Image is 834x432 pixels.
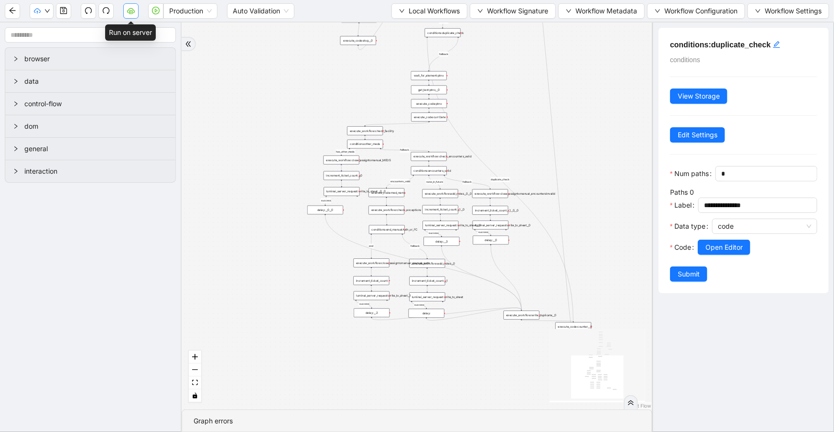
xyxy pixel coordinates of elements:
span: plus-circle [498,23,505,30]
button: save [56,3,71,19]
g: Edge from execute_code:currDate to execute_workflow:check_facility [365,122,429,126]
span: cloud-upload [34,8,41,14]
span: Code [674,242,691,253]
div: increment_ticket_count:__1__0__0 [472,206,508,215]
div: increment_ticket_count:__1 [410,277,445,286]
span: cloud-server [127,7,135,14]
g: Edge from conditions:other_meds to execute_workflow:close_assigntomanual_MEDS [336,149,355,155]
div: conditions:duplicate_check [425,28,461,37]
div: execute_code:stop__0 [340,36,376,45]
span: general [24,144,168,154]
g: Edge from delay:__0 to execute_workflow:write_duplicate__0 [491,245,521,310]
div: execute_workflow:check_facility [347,126,383,135]
button: downWorkflow Configuration [647,3,745,19]
button: zoom in [189,351,201,364]
div: execute_workflow:close_assigntomanual_encountersInvalid [472,189,508,198]
g: Edge from conditions:encounters_valid to execute_code:med_name [387,176,413,188]
div: luminai_server_request:write_to_sheet__1 [354,291,390,300]
span: right [13,146,19,152]
div: luminai_server_request:write_to_sheet__0__0 [324,187,359,196]
span: redo [102,7,110,14]
g: Edge from conditions:too_old to conditions:duplicate_check [439,15,448,28]
span: right [13,123,19,129]
span: down [44,8,50,14]
g: Edge from execute_workflow:write_duplicate__0 to execute_code:counter__0 [521,321,574,321]
div: increment_ticket_count:__1__0 [422,205,458,214]
div: dom [5,115,175,137]
g: Edge from increment_ticket_count:__1__0 to luminai_server_request:write_to_sheet__2 [440,215,441,220]
g: Edge from luminai_server_request:write_to_sheet__1 to delay:__2 [356,301,372,308]
div: luminai_server_request:write_to_sheet__0__0plus-circle [324,187,359,196]
span: double-right [628,399,634,406]
span: Production [169,4,212,18]
button: downWorkflow Signature [470,3,556,19]
span: edit [773,41,780,48]
div: execute_workflow:write_duplicate__0 [504,311,540,320]
div: execute_code:counter__0 [555,322,591,332]
span: right [13,168,19,174]
span: down [477,8,483,14]
span: conditions [670,56,700,64]
div: execute_workflow:add_notes__0__0 [422,189,458,198]
span: interaction [24,166,168,177]
h5: conditions:duplicate_check [670,39,817,51]
div: conditions:end_manualAuth_or_FC [369,225,405,234]
span: data [24,76,168,87]
div: execute_workflow:close_assigntomanual_manual_auth [354,258,390,267]
button: View Storage [670,89,727,104]
button: Submit [670,266,707,282]
span: Auto Validation [233,4,289,18]
div: luminai_server_request:write_to_sheet__2 [422,221,458,230]
span: save [60,7,67,14]
span: control-flow [24,99,168,109]
span: plus-circle [354,199,360,206]
div: execute_code:ptno [411,99,447,108]
div: data [5,70,175,92]
span: plus-circle [453,233,459,240]
div: execute_workflow:check_encounters_valid [411,152,447,161]
button: downWorkflow Metadata [558,3,645,19]
label: Paths 0 [670,188,694,196]
div: delay:__3 [424,237,460,246]
g: Edge from conditions:duplicate_check to wait_for_element:ptno [429,38,458,70]
button: downLocal Workflows [391,3,467,19]
div: delay:__0__0 [307,206,343,215]
button: downWorkflow Settings [747,3,829,19]
g: Edge from conditions:end_manualAuth_or_FC to execute_workflow:add_notes__0 [402,235,427,258]
span: dom [24,121,168,132]
div: delay:__2 [354,309,390,318]
div: execute_workflow:close_assigntomanual_MEDS [324,155,359,165]
div: wait_for_element:ptno [411,71,447,80]
div: conditions:other_meds [347,140,383,149]
span: browser [24,54,168,64]
a: React Flow attribution [626,403,651,409]
button: arrow-left [5,3,20,19]
button: Edit Settings [670,127,725,143]
g: Edge from luminai_server_request:write_to_sheet to delay: [412,302,427,308]
button: fit view [189,377,201,389]
div: luminai_server_request:write_to_sheet__0plus-circle [473,221,509,230]
div: increment_ticket_count:__0 [324,171,359,180]
button: undo [81,3,96,19]
span: down [755,8,761,14]
span: down [655,8,661,14]
span: right [13,101,19,107]
g: Edge from luminai_server_request:write_to_sheet__0 to delay:__0 [475,230,491,235]
div: execute_code:med_name [368,188,404,198]
span: right [13,56,19,62]
span: down [399,8,405,14]
div: Run on server [105,24,156,41]
div: get_text:ptno__0 [411,86,447,95]
span: down [566,8,572,14]
div: control-flow [5,93,175,115]
div: delay:__0 [473,236,509,245]
span: arrow-left [9,7,16,14]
